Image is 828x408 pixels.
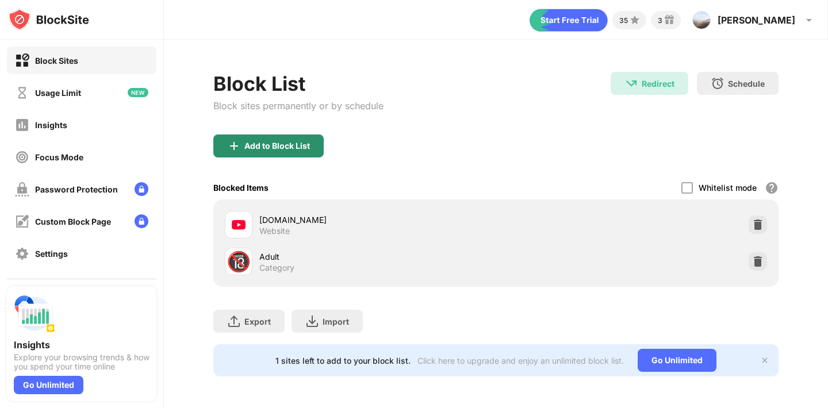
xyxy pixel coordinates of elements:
div: Click here to upgrade and enjoy an unlimited block list. [417,356,624,365]
div: Add to Block List [244,141,310,151]
div: Category [259,263,294,273]
div: Import [323,317,349,326]
div: Go Unlimited [638,349,716,372]
div: Custom Block Page [35,217,111,226]
div: 35 [619,16,628,25]
img: new-icon.svg [128,88,148,97]
img: favicons [232,218,246,232]
img: points-small.svg [628,13,642,27]
div: Adult [259,251,496,263]
img: logo-blocksite.svg [8,8,89,31]
img: insights-off.svg [15,118,29,132]
img: ACg8ocJeMcwS8MTIh_lXOi6IXBjguOMuF6V3SOHkmHXx_3iMSzkewjMl=s96-c [692,11,711,29]
div: Usage Limit [35,88,81,98]
div: 1 sites left to add to your block list. [275,356,411,365]
img: x-button.svg [760,356,769,365]
div: [PERSON_NAME] [718,14,795,26]
div: Blocked Items [213,183,269,193]
div: Block Sites [35,56,78,66]
div: Block sites permanently or by schedule [213,100,384,111]
div: Block List [213,72,384,95]
div: Insights [14,339,149,351]
div: 🔞 [227,250,251,274]
div: 3 [658,16,662,25]
div: Website [259,226,290,236]
img: lock-menu.svg [135,182,148,196]
div: Settings [35,249,68,259]
div: [DOMAIN_NAME] [259,214,496,226]
div: Redirect [642,79,674,88]
div: Focus Mode [35,152,83,162]
img: lock-menu.svg [135,214,148,228]
div: animation [530,9,608,32]
img: reward-small.svg [662,13,676,27]
img: settings-off.svg [15,247,29,261]
div: Insights [35,120,67,130]
img: time-usage-off.svg [15,86,29,100]
img: customize-block-page-off.svg [15,214,29,229]
img: password-protection-off.svg [15,182,29,197]
div: Whitelist mode [699,183,757,193]
div: Export [244,317,271,326]
img: focus-off.svg [15,150,29,164]
div: Go Unlimited [14,376,83,394]
img: push-insights.svg [14,293,55,334]
img: block-on.svg [15,53,29,68]
div: Explore your browsing trends & how you spend your time online [14,353,149,371]
div: Password Protection [35,184,118,194]
div: Schedule [728,79,765,88]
